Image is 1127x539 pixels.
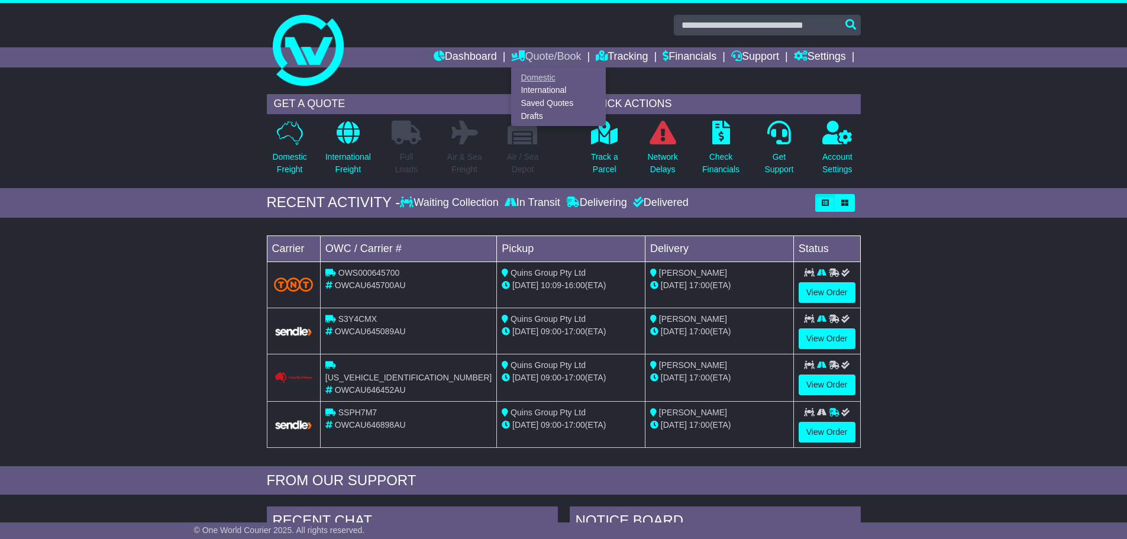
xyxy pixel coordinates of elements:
span: SSPH7M7 [338,408,377,417]
td: Pickup [497,235,645,262]
span: Quins Group Pty Ltd [511,268,586,277]
div: - (ETA) [502,279,640,292]
p: Track a Parcel [591,151,618,176]
p: Domestic Freight [272,151,306,176]
span: 16:00 [564,280,585,290]
td: Delivery [645,235,793,262]
span: [DATE] [661,373,687,382]
span: 09:00 [541,420,561,430]
p: Account Settings [822,151,852,176]
p: Network Delays [647,151,677,176]
div: Quote/Book [511,67,606,126]
div: QUICK ACTIONS [582,94,861,114]
a: View Order [799,328,855,349]
a: CheckFinancials [702,120,740,182]
span: [DATE] [512,420,538,430]
td: Status [793,235,860,262]
span: Quins Group Pty Ltd [511,408,586,417]
span: 17:00 [689,280,710,290]
div: GET A QUOTE [267,94,546,114]
a: Dashboard [434,47,497,67]
span: OWS000645700 [338,268,400,277]
span: 17:00 [689,373,710,382]
p: Air / Sea Depot [507,151,539,176]
div: - (ETA) [502,325,640,338]
a: Domestic [512,71,605,84]
span: © One World Courier 2025. All rights reserved. [194,525,365,535]
a: DomesticFreight [272,120,307,182]
img: Couriers_Please.png [274,372,313,384]
a: AccountSettings [822,120,853,182]
span: S3Y4CMX [338,314,377,324]
span: OWCAU645089AU [335,327,406,336]
span: OWCAU645700AU [335,280,406,290]
span: Quins Group Pty Ltd [511,314,586,324]
a: Saved Quotes [512,97,605,110]
p: International Freight [325,151,371,176]
p: Check Financials [702,151,740,176]
span: [PERSON_NAME] [659,408,727,417]
span: OWCAU646898AU [335,420,406,430]
a: Financials [663,47,716,67]
a: View Order [799,282,855,303]
span: [DATE] [661,280,687,290]
img: TNT_Domestic.png [274,277,313,292]
a: Drafts [512,109,605,122]
a: Tracking [596,47,648,67]
div: - (ETA) [502,419,640,431]
a: Settings [794,47,846,67]
p: Air & Sea Freight [447,151,482,176]
span: 17:00 [689,327,710,336]
p: Full Loads [392,151,421,176]
p: Get Support [764,151,793,176]
div: (ETA) [650,279,789,292]
span: 09:00 [541,373,561,382]
div: (ETA) [650,325,789,338]
div: - (ETA) [502,372,640,384]
td: OWC / Carrier # [320,235,496,262]
div: (ETA) [650,372,789,384]
span: 17:00 [564,373,585,382]
div: (ETA) [650,419,789,431]
span: [PERSON_NAME] [659,268,727,277]
span: [PERSON_NAME] [659,314,727,324]
img: GetCarrierServiceLogo [274,419,313,430]
span: 17:00 [564,420,585,430]
a: InternationalFreight [325,120,372,182]
a: International [512,84,605,97]
span: Quins Group Pty Ltd [511,360,586,370]
span: 09:00 [541,327,561,336]
div: FROM OUR SUPPORT [267,472,861,489]
span: OWCAU646452AU [335,385,406,395]
div: In Transit [502,196,563,209]
td: Carrier [267,235,320,262]
div: Delivering [563,196,630,209]
div: RECENT CHAT [267,506,558,538]
span: [DATE] [512,280,538,290]
span: [DATE] [661,327,687,336]
a: View Order [799,375,855,395]
span: [DATE] [661,420,687,430]
span: 10:09 [541,280,561,290]
span: [DATE] [512,373,538,382]
span: 17:00 [689,420,710,430]
div: Waiting Collection [400,196,501,209]
span: [DATE] [512,327,538,336]
span: [PERSON_NAME] [659,360,727,370]
div: NOTICE BOARD [570,506,861,538]
span: 17:00 [564,327,585,336]
a: Support [731,47,779,67]
div: Delivered [630,196,689,209]
a: GetSupport [764,120,794,182]
a: NetworkDelays [647,120,678,182]
img: GetCarrierServiceLogo [274,326,313,337]
a: Track aParcel [590,120,619,182]
span: [US_VEHICLE_IDENTIFICATION_NUMBER] [325,373,492,382]
a: View Order [799,422,855,443]
div: RECENT ACTIVITY - [267,194,401,211]
a: Quote/Book [511,47,581,67]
